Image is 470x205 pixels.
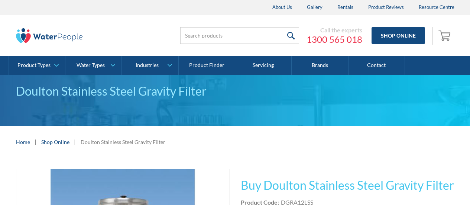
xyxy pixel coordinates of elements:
[73,137,77,146] div: |
[16,138,30,146] a: Home
[396,168,470,205] iframe: podium webchat widget bubble
[235,56,292,75] a: Servicing
[180,27,299,44] input: Search products
[307,26,362,34] div: Call the experts
[292,56,348,75] a: Brands
[344,97,470,177] iframe: podium webchat widget prompt
[16,82,454,100] div: Doulton Stainless Steel Gravity Filter
[136,62,159,68] div: Industries
[17,62,51,68] div: Product Types
[307,34,362,45] a: 1300 565 018
[122,56,178,75] a: Industries
[77,62,105,68] div: Water Types
[41,138,69,146] a: Shop Online
[372,27,425,44] a: Shop Online
[241,176,454,194] h1: Buy Doulton Stainless Steel Gravity Filter
[179,56,235,75] a: Product Finder
[438,29,453,41] img: shopping cart
[81,138,165,146] div: Doulton Stainless Steel Gravity Filter
[16,28,83,43] img: The Water People
[349,56,405,75] a: Contact
[9,56,65,75] a: Product Types
[65,56,121,75] a: Water Types
[34,137,38,146] div: |
[437,27,454,45] a: Open empty cart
